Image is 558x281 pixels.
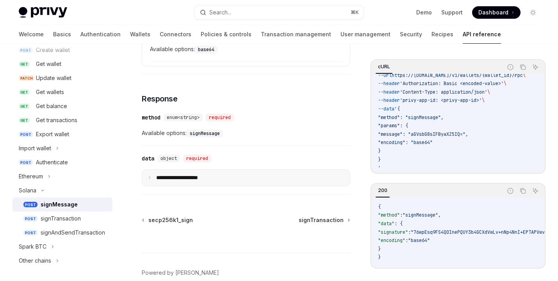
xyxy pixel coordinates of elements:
span: "signMessage" [403,212,438,218]
div: Search... [209,8,231,17]
span: : { [394,221,403,227]
div: required [183,155,211,162]
code: base64 [195,46,217,53]
a: Basics [53,25,71,44]
span: } [378,254,381,260]
div: Update wallet [36,73,71,83]
span: 'Authorization: Basic <encoded-value>' [400,80,504,87]
div: Get transactions [36,116,77,125]
a: Transaction management [261,25,331,44]
div: signAndSendTransaction [41,228,105,237]
span: "encoding": "base64" [378,139,433,146]
span: POST [19,132,33,137]
span: } [378,157,381,163]
a: Demo [416,9,432,16]
a: GETGet wallet [12,57,112,71]
span: Response [142,93,177,104]
a: Dashboard [472,6,521,19]
a: secp256k1_sign [143,216,193,224]
span: '{ [394,106,400,112]
div: cURL [376,62,392,71]
button: Report incorrect code [505,186,515,196]
span: object [160,155,177,162]
a: Authentication [80,25,121,44]
a: GETGet balance [12,99,112,113]
a: Wallets [130,25,150,44]
div: signTransaction [41,214,81,223]
div: Solana [19,186,36,195]
div: Authenticate [36,158,68,167]
div: Get balance [36,101,67,111]
div: Other chains [19,256,51,265]
span: , [438,212,441,218]
a: Connectors [160,25,191,44]
button: Copy the contents from the code block [518,186,528,196]
button: Report incorrect code [505,62,515,72]
a: API reference [463,25,501,44]
span: Dashboard [478,9,508,16]
span: } [378,246,381,252]
button: Ask AI [530,186,540,196]
a: POSTsignTransaction [12,212,112,226]
span: POST [19,160,33,165]
span: PATCH [19,75,34,81]
a: POSTAuthenticate [12,155,112,169]
a: POSTExport wallet [12,127,112,141]
span: "method" [378,212,400,218]
a: POSTsignMessage [12,197,112,212]
div: required [206,114,234,121]
a: Powered by [PERSON_NAME] [142,269,219,277]
span: "data" [378,221,394,227]
span: 'privy-app-id: <privy-app-id>' [400,97,482,103]
span: --header [378,97,400,103]
span: : [405,237,408,244]
span: { [378,204,381,210]
span: \ [504,80,506,87]
code: signMessage [187,130,223,137]
div: Import wallet [19,144,51,153]
a: Security [400,25,422,44]
span: GET [19,61,30,67]
span: signTransaction [299,216,344,224]
span: GET [19,89,30,95]
span: "base64" [408,237,430,244]
span: POST [23,216,37,222]
div: method [142,114,160,121]
span: "signature" [378,229,408,235]
a: POSTsignAndSendTransaction [12,226,112,240]
span: --header [378,80,400,87]
div: Ethereum [19,172,43,181]
div: Get wallets [36,87,64,97]
span: enum<string> [167,114,200,121]
a: Welcome [19,25,44,44]
a: GETGet transactions [12,113,112,127]
div: 200 [376,186,390,195]
a: Policies & controls [201,25,251,44]
span: --data [378,106,394,112]
a: Recipes [431,25,453,44]
span: GET [19,117,30,123]
span: "encoding" [378,237,405,244]
img: light logo [19,7,67,18]
button: Copy the contents from the code block [518,62,528,72]
span: --header [378,89,400,95]
div: Get wallet [36,59,61,69]
span: : [408,229,411,235]
span: : [400,212,403,218]
span: "message": "aGVsbG8sIFByaXZ5IQ=", [378,131,468,137]
a: User management [341,25,390,44]
span: GET [19,103,30,109]
span: } [378,148,381,154]
div: data [142,155,154,162]
a: Support [441,9,463,16]
div: Export wallet [36,130,69,139]
span: Available options: [150,44,342,54]
span: POST [23,230,37,236]
button: Ask AI [530,62,540,72]
span: ⌘ K [351,9,359,16]
span: POST [23,202,37,208]
span: "params": { [378,123,408,129]
span: 'Content-Type: application/json' [400,89,487,95]
button: Search...⌘K [194,5,364,20]
div: Spark BTC [19,242,46,251]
